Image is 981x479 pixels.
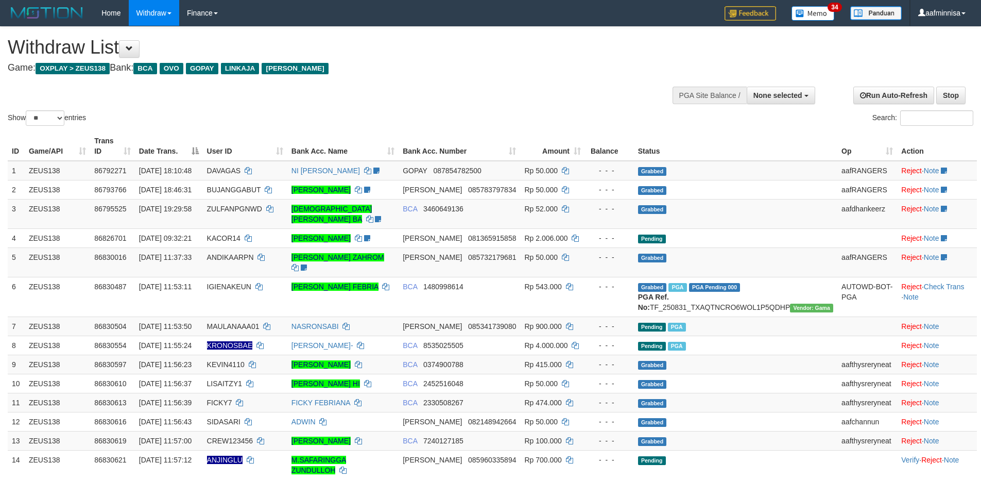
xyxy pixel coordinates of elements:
span: PGA Pending [689,283,741,292]
td: ZEUS138 [25,247,90,277]
span: Grabbed [638,167,667,176]
td: · [897,180,977,199]
span: Rp 700.000 [524,456,561,464]
a: [PERSON_NAME] FEBRIA [291,283,378,291]
span: Rp 543.000 [524,283,561,291]
div: - - - [589,282,630,292]
a: Note [944,456,959,464]
td: aafdhankeerz [837,199,897,228]
td: · [897,199,977,228]
span: IGIENAKEUN [207,283,251,291]
img: Button%20Memo.svg [791,6,835,21]
a: Stop [936,87,966,104]
td: ZEUS138 [25,355,90,374]
td: ZEUS138 [25,161,90,180]
span: Rp 2.006.000 [524,234,567,242]
span: [DATE] 11:56:43 [139,418,192,426]
td: aafRANGERS [837,161,897,180]
a: Reject [901,437,922,445]
td: ZEUS138 [25,228,90,247]
span: KEVIN4110 [207,360,245,369]
a: Reject [901,167,922,175]
a: NI [PERSON_NAME] [291,167,360,175]
td: · [897,247,977,277]
span: [DATE] 11:57:12 [139,456,192,464]
span: Copy 085960335894 to clipboard [468,456,516,464]
th: ID [8,131,25,161]
td: ZEUS138 [25,336,90,355]
div: - - - [589,340,630,351]
a: Reject [901,253,922,261]
span: BCA [403,379,417,388]
span: Rp 52.000 [524,205,558,213]
span: Grabbed [638,399,667,408]
a: FICKY FEBRIANA [291,399,350,407]
span: [DATE] 11:53:50 [139,322,192,331]
td: · · [897,277,977,317]
td: aafthysreryneat [837,355,897,374]
a: [PERSON_NAME] ZAHROM [291,253,384,261]
span: Rp 474.000 [524,399,561,407]
a: Reject [901,234,922,242]
th: Action [897,131,977,161]
td: aafchannun [837,412,897,431]
span: Grabbed [638,205,667,214]
td: aafthysreryneat [837,431,897,450]
th: Bank Acc. Name: activate to sort column ascending [287,131,399,161]
span: 86830554 [94,341,126,350]
span: 86830504 [94,322,126,331]
span: MAULANAAA01 [207,322,260,331]
span: [PERSON_NAME] [403,234,462,242]
a: Run Auto-Refresh [853,87,934,104]
span: [DATE] 11:56:23 [139,360,192,369]
a: ADWIN [291,418,316,426]
span: Copy 085341739080 to clipboard [468,322,516,331]
span: [DATE] 11:57:00 [139,437,192,445]
span: BCA [403,360,417,369]
a: Reject [901,379,922,388]
span: Pending [638,342,666,351]
td: aafthysreryneat [837,393,897,412]
span: Copy 085732179681 to clipboard [468,253,516,261]
span: [DATE] 11:55:24 [139,341,192,350]
td: · [897,317,977,336]
span: Rp 900.000 [524,322,561,331]
td: aafRANGERS [837,247,897,277]
span: OVO [160,63,183,74]
span: 86830621 [94,456,126,464]
th: Date Trans.: activate to sort column descending [135,131,203,161]
td: 11 [8,393,25,412]
span: Copy 0374900788 to clipboard [423,360,463,369]
span: Grabbed [638,361,667,370]
a: Note [903,293,919,301]
span: Rp 50.000 [524,379,558,388]
span: Grabbed [638,380,667,389]
span: Copy 087854782500 to clipboard [433,167,481,175]
div: - - - [589,359,630,370]
span: [DATE] 11:37:33 [139,253,192,261]
td: aafRANGERS [837,180,897,199]
span: LISAITZY1 [207,379,242,388]
span: Marked by aafkaynarin [668,323,686,332]
a: Note [924,399,939,407]
td: · [897,393,977,412]
span: [DATE] 19:29:58 [139,205,192,213]
b: PGA Ref. No: [638,293,669,311]
span: [DATE] 09:32:21 [139,234,192,242]
span: 34 [828,3,841,12]
span: [DATE] 11:53:11 [139,283,192,291]
a: Note [924,360,939,369]
span: 86830597 [94,360,126,369]
span: Marked by aafsreyleap [668,283,686,292]
span: FICKY7 [207,399,232,407]
td: 13 [8,431,25,450]
span: Grabbed [638,254,667,262]
span: DAVAGAS [207,167,241,175]
td: 9 [8,355,25,374]
a: [PERSON_NAME] [291,360,351,369]
span: Rp 50.000 [524,167,558,175]
span: OXPLAY > ZEUS138 [36,63,110,74]
a: Reject [901,186,922,194]
a: NASRONSABI [291,322,339,331]
a: Note [924,437,939,445]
